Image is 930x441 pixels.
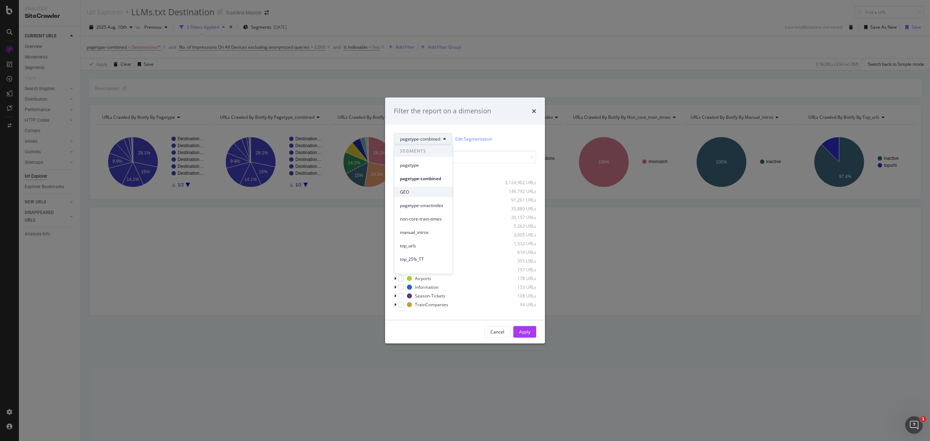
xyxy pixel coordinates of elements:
span: UK_TT_Intl [400,269,447,276]
span: pagetype [400,162,447,168]
span: top_urls [400,242,447,249]
button: Cancel [484,326,510,337]
span: non-core-train-times [400,215,447,222]
div: Information [415,284,438,290]
div: Season-Tickets [415,293,445,299]
div: 20,157 URLs [501,214,536,220]
div: 94 URLs [501,302,536,308]
div: 614 URLs [501,249,536,255]
iframe: Intercom live chat [905,416,923,434]
div: 91,261 URLs [501,197,536,203]
div: 3,124,902 URLs [501,179,536,186]
div: 146,792 URLs [501,188,536,194]
div: 1,532 URLs [501,240,536,247]
div: TrainCompanies [415,302,448,308]
span: pagetype-combined [400,175,447,182]
div: 351 URLs [501,258,536,264]
div: 3,005 URLs [501,232,536,238]
span: pagetype-combined [400,136,440,142]
a: Edit Segmentation [455,135,492,143]
div: modal [385,98,545,344]
div: 153 URLs [501,284,536,290]
input: Search [394,150,536,163]
div: Select all data available [394,169,536,175]
div: 61 URLs [501,310,536,316]
div: times [532,106,536,116]
div: Cancel [490,329,504,335]
div: 5,263 URLs [501,223,536,229]
div: 35,880 URLs [501,206,536,212]
span: 1 [920,416,926,422]
div: Filter the report on a dimension [394,106,491,116]
div: 178 URLs [501,275,536,282]
div: Airports [415,275,431,282]
span: pagetype-smartindex [400,202,447,209]
span: GEO [400,189,447,195]
button: Apply [513,326,536,337]
div: 197 URLs [501,267,536,273]
div: Airport-transfers [415,310,449,316]
button: pagetype-combined [394,133,452,145]
span: top_25%_TT [400,256,447,262]
span: SEGMENTS [394,145,453,157]
div: 108 URLs [501,293,536,299]
div: Apply [519,329,530,335]
span: manual_intros [400,229,447,235]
